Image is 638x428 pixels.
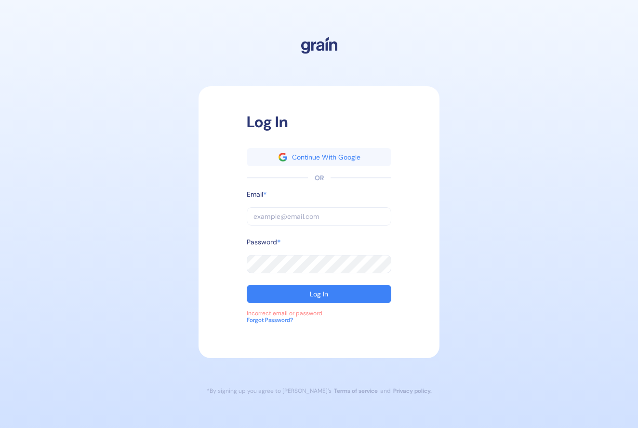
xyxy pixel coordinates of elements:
[279,153,287,161] img: google
[247,285,391,303] button: Log In
[247,316,293,324] div: Forgot Password?
[294,33,344,57] img: logo
[393,387,432,395] a: Privacy policy.
[247,148,391,166] button: googleContinue With Google
[310,291,328,297] div: Log In
[247,309,488,316] div: Incorrect email or password
[247,316,293,334] button: Forgot Password?
[207,387,332,395] div: *By signing up you agree to [PERSON_NAME]’s
[247,189,263,200] label: Email
[247,207,391,226] input: example@email.com
[247,237,277,247] label: Password
[380,387,391,395] div: and
[292,154,360,160] div: Continue With Google
[315,173,324,183] div: OR
[247,110,391,134] div: Log In
[334,387,378,395] a: Terms of service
